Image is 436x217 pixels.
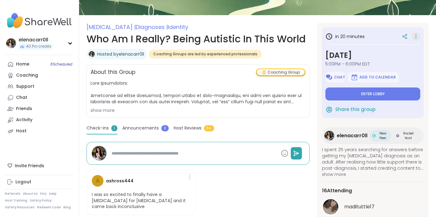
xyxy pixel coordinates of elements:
a: Friends [5,103,74,114]
h1: Who Am I Really? Being Autistic In This World [87,32,310,46]
a: Logout [5,177,74,188]
div: elenacarr0ll [19,36,53,43]
div: Coaching [16,72,38,79]
a: Blog [63,205,71,210]
span: 8 Scheduled [50,62,72,67]
span: Add to Calendar [359,75,396,80]
a: elenacarr0llelenacarr0llNew PeerNew PeerRocket HostRocket Host [322,127,424,144]
span: 40 Pro credits [26,44,51,49]
span: [MEDICAL_DATA] | [87,23,136,31]
button: Share this group [325,103,375,116]
img: ShareWell Logomark [325,74,333,81]
span: Rocket Host [400,131,416,140]
span: Host Reviews [174,125,201,131]
span: Chat [334,75,345,80]
div: Invite Friends [5,160,74,171]
img: elenacarr0ll [89,51,95,57]
span: New Peer [377,131,389,140]
a: Support [5,81,74,92]
span: 16 Attending [322,187,352,194]
span: madituttle17 [344,203,375,211]
a: Referrals [5,192,20,196]
span: 0 [161,125,169,131]
span: Check-ins [87,125,109,131]
span: Coaching Groups are led by experienced professionals [153,52,257,57]
div: Friends [16,106,32,112]
a: Redeem Code [37,205,61,210]
button: Enter lobby [325,87,420,100]
img: ShareWell Nav Logo [5,10,74,32]
button: Chat [325,72,345,83]
img: ShareWell Logomark [325,106,333,113]
span: Announcements [122,125,159,131]
span: 5+ [204,125,214,131]
span: elenacarr0ll [337,132,367,139]
a: Host Training [5,198,27,203]
span: Share this group [335,106,375,113]
img: Rocket Host [396,134,399,137]
a: FAQ [40,192,47,196]
a: Safety Policy [30,198,52,203]
button: Add to Calendar [348,72,399,83]
span: Diagnoses | [136,23,168,31]
div: Chat [16,95,27,101]
a: Home8Scheduled [5,59,74,70]
h3: in 20 minutes [325,33,365,40]
a: Safety Resources [5,205,35,210]
img: ShareWell Logomark [351,74,358,81]
span: a [96,177,100,185]
div: Coaching Group [257,69,305,75]
div: Host [16,128,27,134]
img: elenacarr0ll [324,131,334,141]
img: elenacarr0ll [92,146,107,161]
a: Help [49,192,57,196]
span: Identity [168,23,188,31]
p: I was so excited to finally have a [MEDICAL_DATA] for [MEDICAL_DATA] and it came back inconclusive [92,192,190,210]
a: Activity [5,114,74,126]
div: show more [91,107,306,113]
img: elenacarr0ll [6,38,16,48]
div: Logout [15,179,31,185]
h2: About this Group [91,68,135,76]
img: madituttle17 [323,199,338,215]
a: Host [5,126,74,137]
a: Coaching [5,70,74,81]
span: Lore Ipsumdolors: Ametconse ad elitse doeiusmod, tempori utlabo et dolo-magnaaliqu, eni admi ven ... [91,80,306,105]
span: show more [322,171,424,177]
a: Hosted byelenacarr0ll [97,51,144,57]
a: About Us [23,192,38,196]
a: madituttle17madituttle17 [322,198,424,215]
a: Chat [5,92,74,103]
span: 1 [111,125,117,131]
span: I spent 25 years searching for answers before getting my [MEDICAL_DATA] diagnosis as an adult. Af... [322,147,424,171]
span: 5:00PM - 6:00PM EDT [325,61,420,67]
div: Support [16,83,34,90]
h3: [DATE] [325,50,420,61]
span: Enter lobby [361,91,385,96]
div: Home [16,61,29,67]
div: Activity [16,117,32,123]
img: New Peer [372,134,375,137]
h4: ashross444 [106,178,133,184]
